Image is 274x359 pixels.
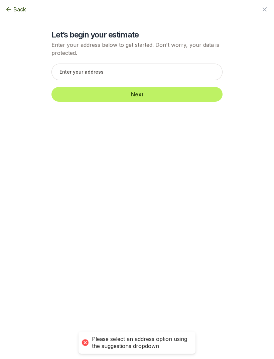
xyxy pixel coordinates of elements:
[51,41,223,57] p: Enter your address below to get started. Don't worry, your data is protected.
[5,5,26,13] button: Back
[51,64,223,80] input: Enter your address
[51,29,223,40] h2: Let’s begin your estimate
[13,5,26,13] span: Back
[92,336,189,350] div: Please select an address option using the suggestions dropdown
[51,87,223,102] button: Next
